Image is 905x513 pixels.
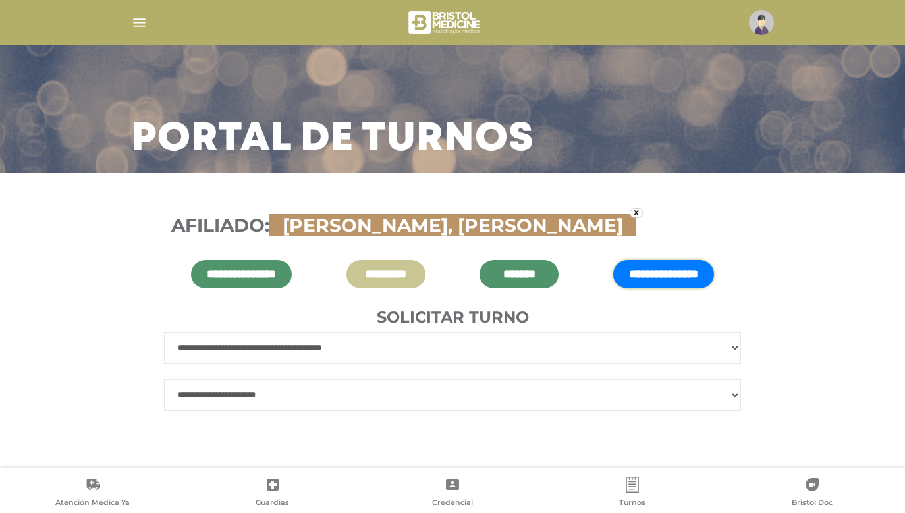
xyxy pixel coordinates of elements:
[55,498,130,510] span: Atención Médica Ya
[792,498,833,510] span: Bristol Doc
[432,498,473,510] span: Credencial
[619,498,645,510] span: Turnos
[543,477,723,510] a: Turnos
[276,214,630,236] span: [PERSON_NAME], [PERSON_NAME]
[164,308,741,327] h4: Solicitar turno
[131,122,534,157] h3: Portal de turnos
[3,477,182,510] a: Atención Médica Ya
[131,14,148,31] img: Cober_menu-lines-white.svg
[630,208,643,218] a: x
[406,7,485,38] img: bristol-medicine-blanco.png
[749,10,774,35] img: profile-placeholder.svg
[256,498,289,510] span: Guardias
[362,477,542,510] a: Credencial
[171,215,734,237] h3: Afiliado:
[182,477,362,510] a: Guardias
[723,477,902,510] a: Bristol Doc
